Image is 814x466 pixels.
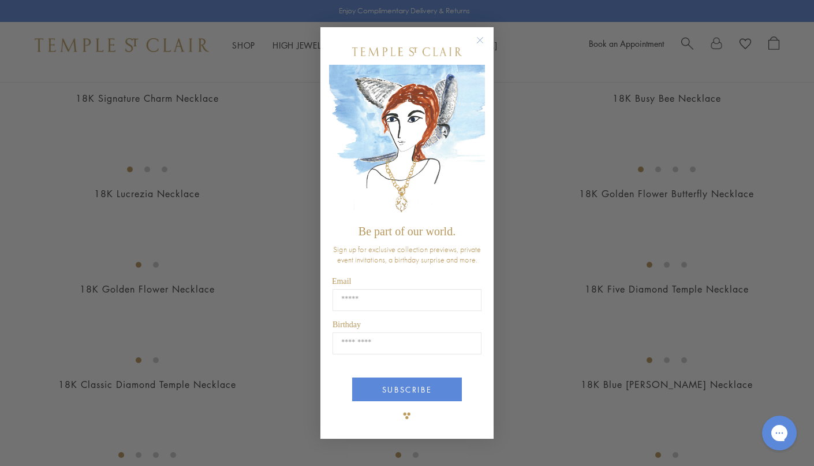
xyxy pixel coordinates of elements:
img: TSC [395,404,419,427]
span: Email [332,277,351,286]
img: Temple St. Clair [352,47,462,56]
button: Close dialog [479,39,493,53]
span: Birthday [333,320,361,329]
iframe: Gorgias live chat messenger [756,412,802,454]
img: c4a9eb12-d91a-4d4a-8ee0-386386f4f338.jpeg [329,65,485,219]
span: Be part of our world. [359,225,455,238]
button: SUBSCRIBE [352,378,462,401]
input: Email [333,289,481,311]
span: Sign up for exclusive collection previews, private event invitations, a birthday surprise and more. [333,244,481,265]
